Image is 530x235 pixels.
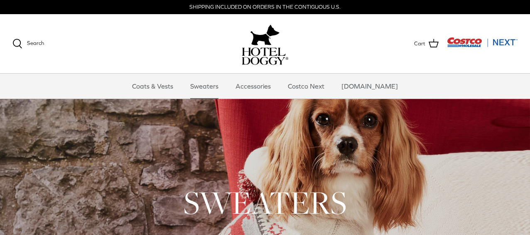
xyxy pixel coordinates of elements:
a: Accessories [228,74,278,99]
a: Sweaters [183,74,226,99]
a: Search [12,39,44,49]
a: hoteldoggy.com hoteldoggycom [242,22,288,65]
a: Coats & Vests [125,74,181,99]
img: hoteldoggy.com [250,22,280,47]
a: Visit Costco Next [447,42,518,49]
a: Cart [414,38,439,49]
img: Costco Next [447,37,518,47]
a: [DOMAIN_NAME] [334,74,405,99]
h1: SWEATERS [12,182,518,223]
span: Cart [414,40,425,48]
img: hoteldoggycom [242,47,288,65]
a: Costco Next [280,74,332,99]
span: Search [27,40,44,46]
